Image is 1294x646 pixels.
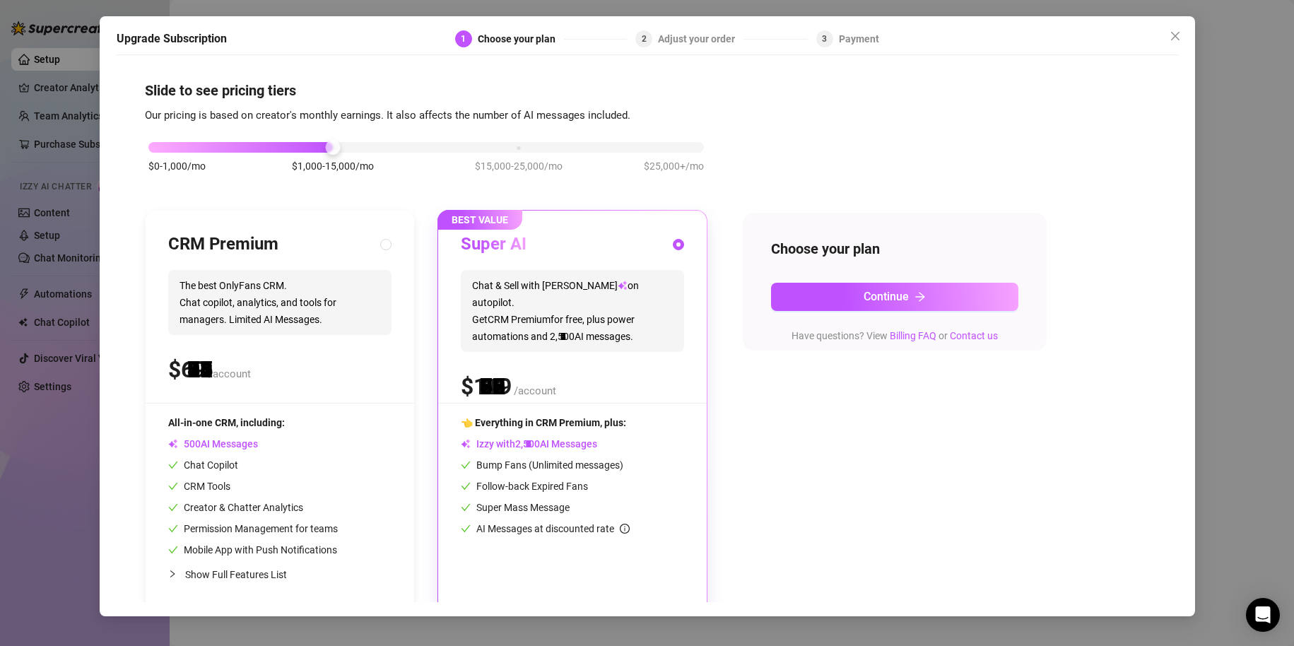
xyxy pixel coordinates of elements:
h3: Super AI [461,233,527,256]
span: AI Messages [168,438,258,450]
span: check [168,545,178,555]
span: collapsed [168,570,177,578]
span: The best OnlyFans CRM. Chat copilot, analytics, and tools for managers. Limited AI Messages. [168,270,392,335]
span: Chat Copilot [168,459,238,471]
span: 2 [642,34,647,44]
span: arrow-right [914,291,926,303]
span: Mobile App with Push Notifications [168,544,337,556]
a: Contact us [950,330,998,341]
span: $ [168,356,206,383]
span: Super Mass Message [461,502,570,513]
span: 1 [461,34,466,44]
a: Billing FAQ [890,330,936,341]
h5: Upgrade Subscription [117,30,227,47]
span: check [168,524,178,534]
span: BEST VALUE [437,210,522,230]
span: check [168,481,178,491]
span: check [168,460,178,470]
span: 👈 Everything in CRM Premium, plus: [461,417,626,428]
span: Creator & Chatter Analytics [168,502,303,513]
span: $0-1,000/mo [148,158,206,174]
button: Close [1164,25,1187,47]
span: check [461,481,471,491]
div: Payment [839,30,879,47]
span: $1,000-15,000/mo [292,158,374,174]
span: $15,000-25,000/mo [475,158,563,174]
div: Show Full Features List [168,558,392,591]
span: Permission Management for teams [168,523,338,534]
h3: CRM Premium [168,233,278,256]
span: check [168,503,178,512]
span: Chat & Sell with [PERSON_NAME] on autopilot. Get CRM Premium for free, plus power automations and... [461,270,684,352]
span: $ [461,373,512,400]
span: 3 [822,34,827,44]
h4: Slide to see pricing tiers [145,81,1150,100]
span: Have questions? View or [792,330,998,341]
button: Continuearrow-right [771,283,1018,311]
span: Follow-back Expired Fans [461,481,588,492]
div: Open Intercom Messenger [1246,598,1280,632]
span: /account [208,368,251,380]
span: Close [1164,30,1187,42]
h4: Choose your plan [771,239,1018,259]
span: check [461,503,471,512]
span: info-circle [620,524,630,534]
span: Show Full Features List [185,569,287,580]
span: close [1170,30,1181,42]
span: CRM Tools [168,481,230,492]
span: All-in-one CRM, including: [168,417,285,428]
span: Our pricing is based on creator's monthly earnings. It also affects the number of AI messages inc... [145,109,630,122]
span: check [461,460,471,470]
span: Bump Fans (Unlimited messages) [461,459,623,471]
span: check [461,524,471,534]
div: Choose your plan [478,30,564,47]
span: $25,000+/mo [644,158,704,174]
div: Adjust your order [658,30,743,47]
span: AI Messages at discounted rate [476,523,630,534]
span: Continue [864,290,909,303]
span: Izzy with AI Messages [461,438,597,450]
span: /account [514,384,556,397]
